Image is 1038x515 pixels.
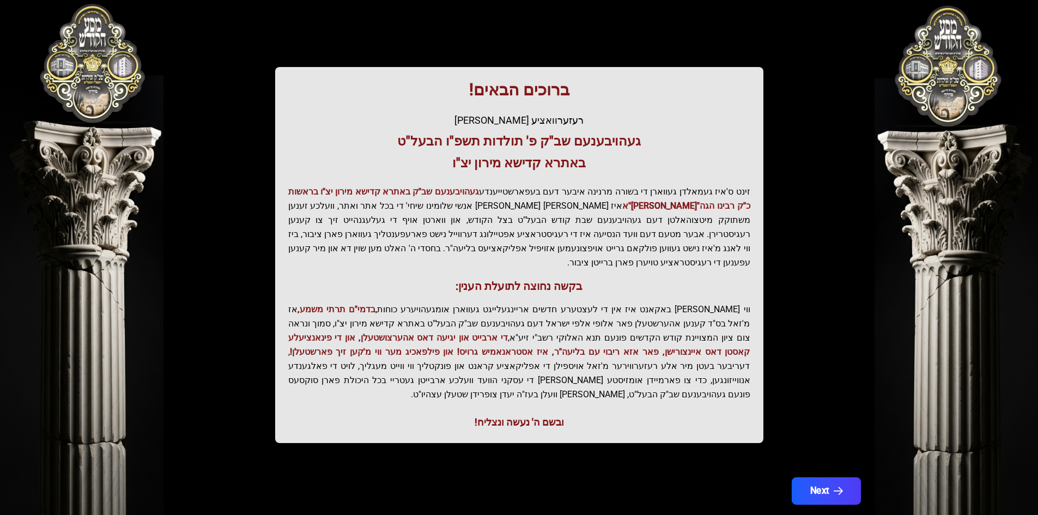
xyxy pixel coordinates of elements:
[791,477,860,505] button: Next
[288,302,750,402] p: ווי [PERSON_NAME] באקאנט איז אין די לעצטערע חדשים אריינגעלייגט געווארן אומגעהויערע כוחות, אז מ'זא...
[288,415,750,430] div: ובשם ה' נעשה ונצליח!
[288,185,750,270] p: זינט ס'איז געמאלדן געווארן די בשורה מרנינה איבער דעם בעפארשטייענדע איז [PERSON_NAME] [PERSON_NAME...
[298,304,375,314] span: בדמי"ם תרתי משמע,
[288,113,750,128] div: רעזערוואציע [PERSON_NAME]
[288,186,750,211] span: געהויבענעם שב"ק באתרא קדישא מירון יצ"ו בראשות כ"ק רבינו הגה"[PERSON_NAME]"א
[288,154,750,172] h3: באתרא קדישא מירון יצ"ו
[288,80,750,100] h1: ברוכים הבאים!
[288,132,750,150] h3: געהויבענעם שב"ק פ' תולדות תשפ"ו הבעל"ט
[288,332,750,357] span: די ארבייט און יגיעה דאס אהערצושטעלן, און די פינאנציעלע קאסטן דאס איינצורישן, פאר אזא ריבוי עם בלי...
[288,278,750,294] h3: בקשה נחוצה לתועלת הענין:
